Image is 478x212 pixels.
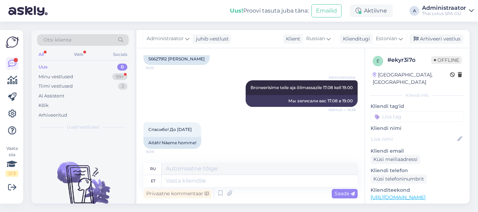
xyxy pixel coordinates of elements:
[146,65,172,71] span: 16:35
[148,127,192,132] span: Спасибо! До [DATE]
[112,50,129,59] div: Socials
[371,103,464,110] p: Kliendi tag'id
[283,35,300,43] div: Klient
[38,93,64,100] div: AI Assistent
[377,58,379,64] span: e
[147,35,184,43] span: Administraator
[38,112,67,119] div: Arhiveeritud
[329,107,356,112] span: Nähtud ✓ 16:38
[409,6,419,16] div: A
[371,194,426,200] a: [URL][DOMAIN_NAME]
[371,167,464,174] p: Kliendi telefon
[371,125,464,132] p: Kliendi nimi
[371,155,420,164] div: Küsi meiliaadressi
[151,175,155,187] div: et
[371,92,464,98] div: Kliendi info
[371,111,464,122] input: Lisa tag
[246,95,358,107] div: Мы записали вас 17.08 в 19.00
[38,83,73,90] div: Tiimi vestlused
[38,64,48,71] div: Uus
[422,11,466,16] div: Thai Lotus SPA OÜ
[72,50,85,59] div: Web
[230,7,309,15] div: Proovi tasuta juba täna:
[431,56,462,64] span: Offline
[43,36,71,44] span: Otsi kliente
[118,83,127,90] div: 3
[31,149,134,212] img: No chats
[193,35,229,43] div: juhib vestlust
[38,73,73,80] div: Minu vestlused
[422,5,466,11] div: Administraator
[67,124,99,130] span: Uued vestlused
[376,35,397,43] span: Estonian
[422,5,474,16] a: AdministraatorThai Lotus SPA OÜ
[387,56,431,64] div: # ekyr3i7o
[371,174,427,184] div: Küsi telefoninumbrit
[230,7,243,14] b: Uus!
[38,102,49,109] div: Kõik
[6,170,18,177] div: 2 / 3
[409,34,463,44] div: Arhiveeri vestlus
[306,35,325,43] span: Russian
[371,187,464,194] p: Klienditeekond
[371,135,456,143] input: Lisa nimi
[251,85,353,90] span: Broneerisime teile aja õlimassazile 17.08 kell 19.00
[371,147,464,155] p: Kliendi email
[340,35,370,43] div: Klienditugi
[143,189,212,198] div: Privaatne kommentaar
[117,64,127,71] div: 0
[112,73,127,80] div: 99+
[335,190,355,197] span: Saada
[373,71,450,86] div: [GEOGRAPHIC_DATA], [GEOGRAPHIC_DATA]
[311,4,342,17] button: Emailid
[150,163,156,175] div: ru
[6,36,19,49] img: Askly Logo
[143,137,201,149] div: Aitäh! Näeme homme!
[6,145,18,177] div: Vaata siia
[146,149,172,154] span: 16:39
[329,75,356,80] span: Administraator
[350,5,393,17] div: Aktiivne
[371,203,464,210] p: Vaata edasi ...
[143,53,210,65] div: 56627912 [PERSON_NAME]
[37,50,45,59] div: All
